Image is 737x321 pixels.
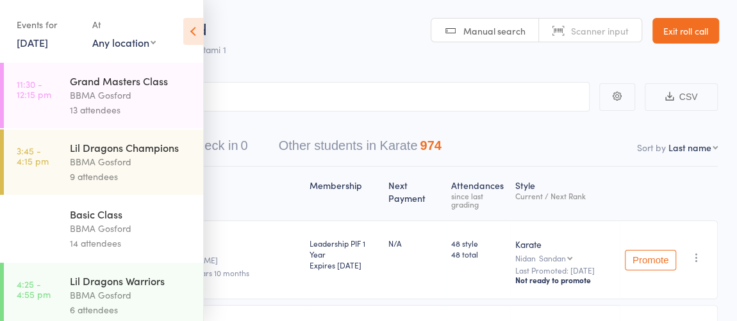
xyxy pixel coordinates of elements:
a: [DATE] [17,35,48,49]
div: Karate [515,238,615,251]
span: Scanner input [571,24,629,37]
div: BBMA Gosford [70,288,192,302]
div: 14 attendees [70,236,192,251]
div: Nidan [515,254,615,262]
div: BBMA Gosford [70,221,192,236]
time: 11:30 - 12:15 pm [17,79,51,99]
div: Any location [92,35,156,49]
span: 48 total [451,249,505,259]
button: Other students in Karate974 [279,132,442,166]
div: 6 attendees [70,302,192,317]
time: 4:25 - 4:55 pm [17,279,51,299]
div: Current / Next Rank [515,192,615,200]
a: Exit roll call [652,18,719,44]
div: 974 [420,138,441,152]
input: Search by name [19,82,590,111]
time: 3:45 - 4:15 pm [17,145,49,166]
div: Grand Masters Class [70,74,192,88]
time: 4:00 - 4:45 pm [17,212,51,233]
div: Not ready to promote [515,275,615,285]
div: Style [510,172,620,215]
button: Promote [625,250,676,270]
label: Sort by [637,141,666,154]
div: Sandan [539,254,566,262]
a: 11:30 -12:15 pmGrand Masters ClassBBMA Gosford13 attendees [4,63,203,128]
div: Last name [668,141,711,154]
div: 0 [240,138,247,152]
div: since last grading [451,192,505,208]
div: Lil Dragons Warriors [70,274,192,288]
div: Next Payment [383,172,446,215]
div: BBMA Gosford [70,154,192,169]
div: At [92,14,156,35]
button: CSV [645,83,718,111]
div: Basic Class [70,207,192,221]
a: 4:00 -4:45 pmBasic ClassBBMA Gosford14 attendees [4,196,203,261]
div: Expires [DATE] [310,259,378,270]
div: Events for [17,14,79,35]
span: Manual search [463,24,526,37]
div: Atten­dances [446,172,510,215]
div: Lil Dragons Champions [70,140,192,154]
span: 48 style [451,238,505,249]
small: Last Promoted: [DATE] [515,266,615,275]
div: Membership [304,172,383,215]
div: Leadership PIF 1 Year [310,238,378,270]
div: N/A [388,238,441,249]
span: Tatami 1 [194,43,226,56]
a: 3:45 -4:15 pmLil Dragons ChampionsBBMA Gosford9 attendees [4,129,203,195]
div: 13 attendees [70,103,192,117]
div: BBMA Gosford [70,88,192,103]
div: 9 attendees [70,169,192,184]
